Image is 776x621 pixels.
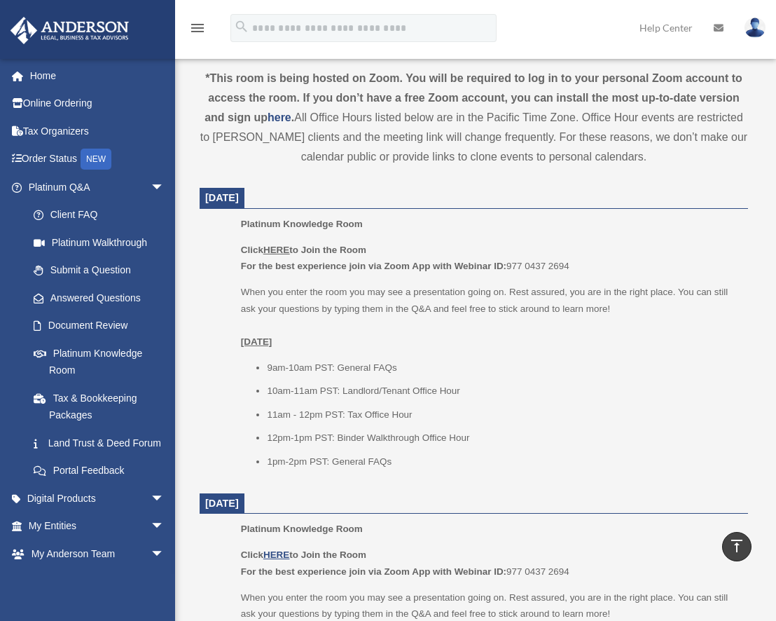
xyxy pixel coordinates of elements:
b: Click to Join the Room [241,550,366,560]
span: [DATE] [205,498,239,509]
span: [DATE] [205,192,239,203]
p: When you enter the room you may see a presentation going on. Rest assured, you are in the right p... [241,284,738,350]
li: 1pm-2pm PST: General FAQs [267,453,738,470]
li: 11am - 12pm PST: Tax Office Hour [267,407,738,423]
i: search [234,19,249,34]
span: arrow_drop_down [151,568,179,596]
b: For the best experience join via Zoom App with Webinar ID: [241,261,506,271]
p: 977 0437 2694 [241,547,738,580]
strong: *This room is being hosted on Zoom. You will be required to log in to your personal Zoom account ... [205,72,742,123]
img: User Pic [744,18,765,38]
a: Tax & Bookkeeping Packages [20,384,186,429]
a: Portal Feedback [20,457,186,485]
a: Document Review [20,312,186,340]
a: here [268,111,291,123]
a: Submit a Question [20,257,186,285]
a: Platinum Q&Aarrow_drop_down [10,173,186,201]
a: My Entitiesarrow_drop_down [10,512,186,540]
div: NEW [81,149,111,170]
b: For the best experience join via Zoom App with Webinar ID: [241,566,506,577]
a: Digital Productsarrow_drop_down [10,484,186,512]
span: arrow_drop_down [151,173,179,202]
span: Platinum Knowledge Room [241,524,363,534]
a: menu [189,25,206,36]
a: My Anderson Teamarrow_drop_down [10,540,186,568]
u: HERE [263,245,289,255]
p: 977 0437 2694 [241,242,738,275]
span: arrow_drop_down [151,540,179,568]
li: 10am-11am PST: Landlord/Tenant Office Hour [267,383,738,400]
div: All Office Hours listed below are in the Pacific Time Zone. Office Hour events are restricted to ... [200,69,748,167]
span: arrow_drop_down [151,484,179,513]
li: 9am-10am PST: General FAQs [267,360,738,376]
a: Online Ordering [10,90,186,118]
a: Platinum Knowledge Room [20,339,179,384]
a: Tax Organizers [10,117,186,145]
a: Platinum Walkthrough [20,228,186,257]
i: menu [189,20,206,36]
i: vertical_align_top [728,538,745,554]
li: 12pm-1pm PST: Binder Walkthrough Office Hour [267,430,738,446]
a: Home [10,62,186,90]
a: My Documentsarrow_drop_down [10,568,186,596]
u: [DATE] [241,336,272,347]
img: Anderson Advisors Platinum Portal [6,17,133,44]
span: arrow_drop_down [151,512,179,541]
a: vertical_align_top [722,532,751,561]
a: Answered Questions [20,284,186,312]
a: Client FAQ [20,201,186,229]
a: Order StatusNEW [10,145,186,174]
strong: . [291,111,294,123]
a: HERE [263,550,289,560]
span: Platinum Knowledge Room [241,219,363,229]
a: Land Trust & Deed Forum [20,429,186,457]
b: Click to Join the Room [241,245,366,255]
